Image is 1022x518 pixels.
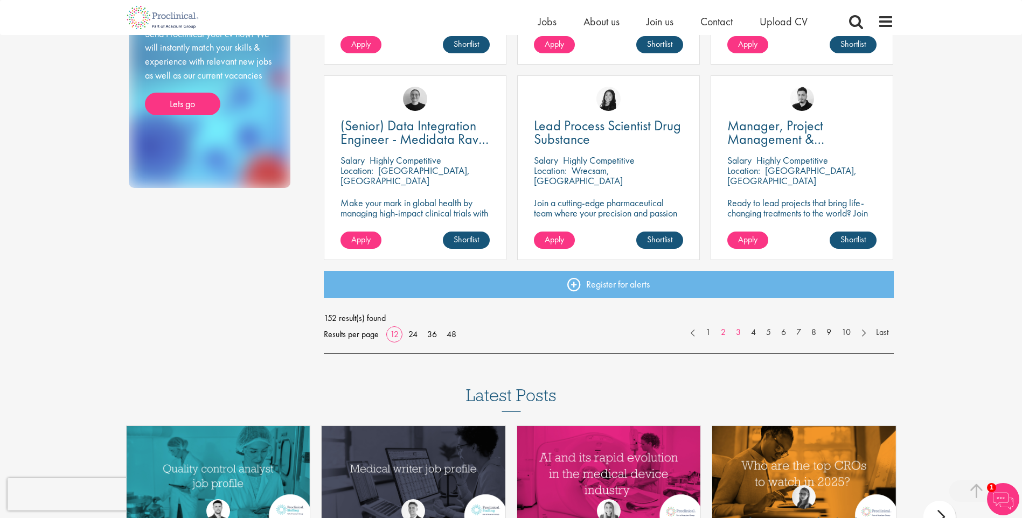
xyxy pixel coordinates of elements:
a: Upload CV [760,15,808,29]
a: (Senior) Data Integration Engineer - Medidata Rave Specialized [340,119,490,146]
a: Lets go [145,93,220,115]
span: Salary [534,154,558,166]
span: Apply [545,38,564,50]
img: Numhom Sudsok [596,87,621,111]
p: Make your mark in global health by managing high-impact clinical trials with a leading CRO. [340,198,490,228]
a: Shortlist [636,36,683,53]
div: Send Proclinical your cv now! We will instantly match your skills & experience with relevant new ... [145,27,274,116]
span: Lead Process Scientist Drug Substance [534,116,681,148]
span: Apply [545,234,564,245]
span: Salary [340,154,365,166]
span: (Senior) Data Integration Engineer - Medidata Rave Specialized [340,116,489,162]
a: Apply [727,232,768,249]
span: Apply [738,38,757,50]
span: Results per page [324,326,379,342]
p: Highly Competitive [370,154,441,166]
a: 7 [791,326,807,339]
a: Shortlist [443,36,490,53]
span: Apply [351,38,371,50]
a: Jobs [538,15,557,29]
a: 1 [700,326,716,339]
a: 5 [761,326,776,339]
p: Highly Competitive [756,154,828,166]
a: Apply [534,232,575,249]
p: [GEOGRAPHIC_DATA], [GEOGRAPHIC_DATA] [727,164,857,187]
a: Lead Process Scientist Drug Substance [534,119,683,146]
span: Manager, Project Management & Operational Delivery [727,116,843,162]
img: Chatbot [987,483,1019,515]
a: About us [583,15,620,29]
span: 1 [987,483,996,492]
img: Theodora Savlovschi - Wicks [792,485,816,509]
a: 48 [443,328,460,340]
a: Shortlist [636,232,683,249]
span: Location: [340,164,373,177]
p: Wrecsam, [GEOGRAPHIC_DATA] [534,164,623,187]
span: Salary [727,154,752,166]
p: Highly Competitive [563,154,635,166]
a: Register for alerts [324,271,894,298]
a: Join us [646,15,673,29]
a: 8 [806,326,822,339]
a: Apply [727,36,768,53]
img: Anderson Maldonado [790,87,814,111]
a: Apply [340,36,381,53]
a: 6 [776,326,791,339]
a: Apply [534,36,575,53]
span: Apply [738,234,757,245]
a: Apply [340,232,381,249]
p: [GEOGRAPHIC_DATA], [GEOGRAPHIC_DATA] [340,164,470,187]
iframe: reCAPTCHA [8,478,145,510]
a: Contact [700,15,733,29]
a: Shortlist [443,232,490,249]
a: 10 [836,326,856,339]
a: 3 [731,326,746,339]
a: Shortlist [830,36,877,53]
img: Emma Pretorious [403,87,427,111]
span: Location: [534,164,567,177]
a: 9 [821,326,837,339]
a: Last [871,326,894,339]
a: 12 [386,328,402,340]
p: Join a cutting-edge pharmaceutical team where your precision and passion for quality will help sh... [534,198,683,239]
a: 24 [405,328,421,340]
a: 4 [746,326,761,339]
a: 36 [423,328,441,340]
h3: Latest Posts [466,386,557,412]
a: 2 [715,326,731,339]
a: Shortlist [830,232,877,249]
span: Apply [351,234,371,245]
p: Ready to lead projects that bring life-changing treatments to the world? Join our client at the f... [727,198,877,249]
span: 152 result(s) found [324,310,894,326]
span: Location: [727,164,760,177]
a: Manager, Project Management & Operational Delivery [727,119,877,146]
